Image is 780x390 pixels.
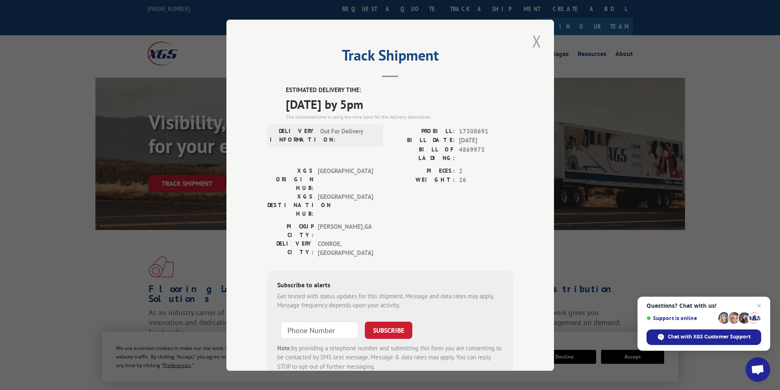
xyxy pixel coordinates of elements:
[267,222,314,239] label: PICKUP CITY:
[390,176,455,185] label: WEIGHT:
[390,145,455,162] label: BILL OF LADING:
[267,192,314,218] label: XGS DESTINATION HUB:
[459,166,513,176] span: 2
[318,239,373,257] span: CONROE , [GEOGRAPHIC_DATA]
[286,86,513,95] label: ESTIMATED DELIVERY TIME:
[647,302,761,309] span: Questions? Chat with us!
[286,113,513,120] div: The estimated time is using the time zone for the delivery destination.
[668,333,751,340] span: Chat with XGS Customer Support
[365,321,412,338] button: SUBSCRIBE
[459,145,513,162] span: 4869973
[267,50,513,65] h2: Track Shipment
[390,126,455,136] label: PROBILL:
[647,329,761,345] span: Chat with XGS Customer Support
[277,343,503,371] div: by providing a telephone number and submitting this form you are consenting to be contacted by SM...
[390,166,455,176] label: PIECES:
[270,126,316,144] label: DELIVERY INFORMATION:
[459,176,513,185] span: 26
[277,280,503,291] div: Subscribe to alerts
[746,357,770,382] a: Open chat
[277,291,503,310] div: Get texted with status updates for this shipment. Message and data rates may apply. Message frequ...
[318,222,373,239] span: [PERSON_NAME] , GA
[459,126,513,136] span: 17308691
[390,136,455,145] label: BILL DATE:
[320,126,375,144] span: Out For Delivery
[267,239,314,257] label: DELIVERY CITY:
[318,192,373,218] span: [GEOGRAPHIC_DATA]
[280,321,358,338] input: Phone Number
[530,30,544,52] button: Close modal
[318,166,373,192] span: [GEOGRAPHIC_DATA]
[647,315,715,321] span: Support is online
[459,136,513,145] span: [DATE]
[286,95,513,113] span: [DATE] by 5pm
[267,166,314,192] label: XGS ORIGIN HUB:
[277,344,292,352] strong: Note:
